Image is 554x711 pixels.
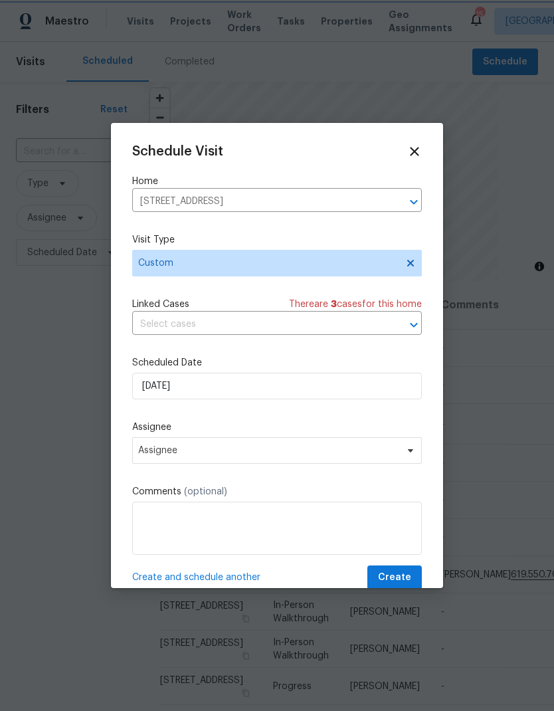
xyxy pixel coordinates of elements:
[132,356,422,369] label: Scheduled Date
[138,445,399,456] span: Assignee
[405,316,423,334] button: Open
[132,485,422,498] label: Comments
[132,233,422,247] label: Visit Type
[289,298,422,311] span: There are case s for this home
[132,191,385,212] input: Enter in an address
[132,145,223,158] span: Schedule Visit
[367,565,422,590] button: Create
[331,300,337,309] span: 3
[378,569,411,586] span: Create
[138,256,397,270] span: Custom
[132,421,422,434] label: Assignee
[405,193,423,211] button: Open
[407,144,422,159] span: Close
[132,175,422,188] label: Home
[132,571,260,584] span: Create and schedule another
[132,298,189,311] span: Linked Cases
[184,487,227,496] span: (optional)
[132,314,385,335] input: Select cases
[132,373,422,399] input: M/D/YYYY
